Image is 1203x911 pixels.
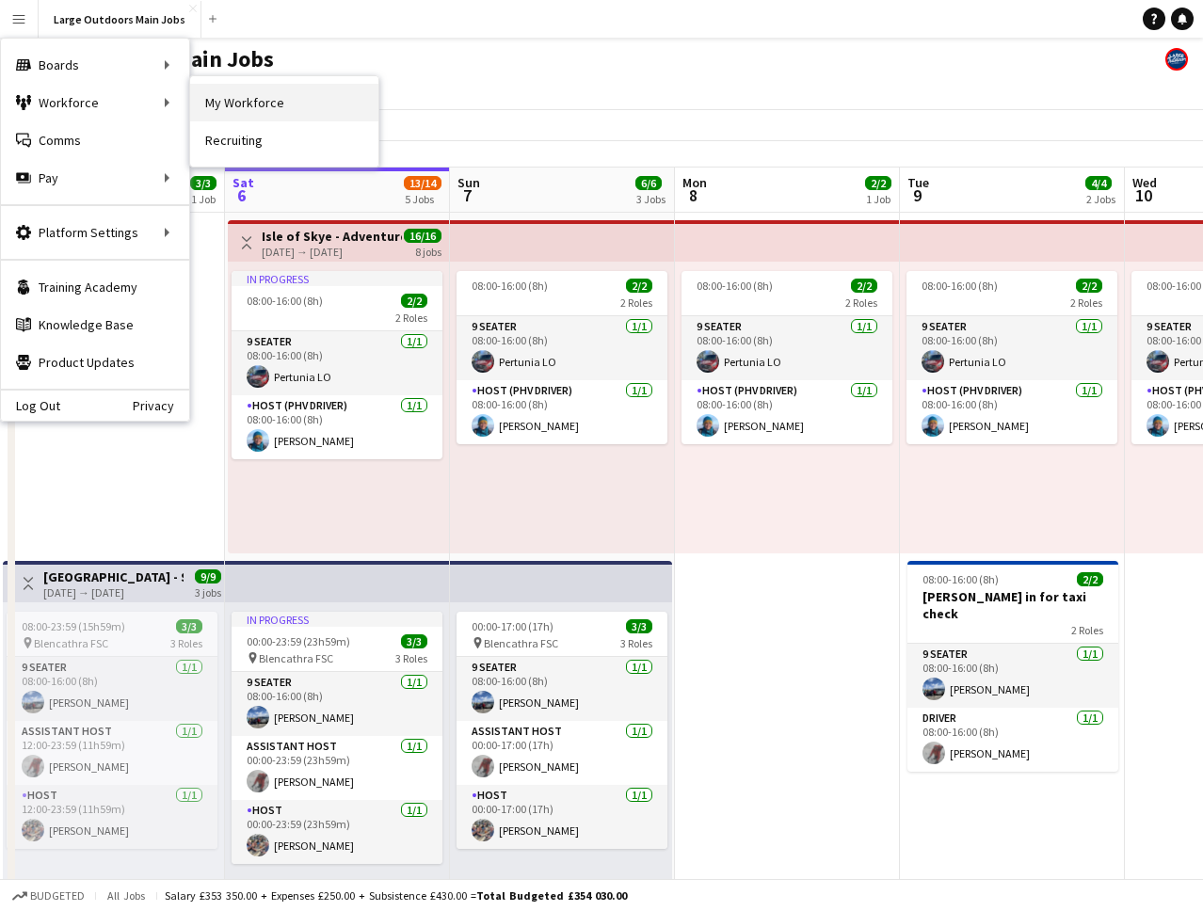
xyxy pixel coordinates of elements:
span: 9 [905,184,929,206]
div: Platform Settings [1,214,189,251]
span: 13/14 [404,176,441,190]
app-job-card: 00:00-17:00 (17h)3/3 Blencathra FSC3 Roles9 Seater1/108:00-16:00 (8h)[PERSON_NAME]Assistant Host1... [457,612,667,849]
a: Recruiting [190,121,378,159]
span: 6/6 [635,176,662,190]
span: 3 Roles [620,636,652,650]
div: 3 Jobs [636,192,666,206]
app-card-role: 9 Seater1/108:00-16:00 (8h)Pertunia LO [682,316,892,380]
app-card-role: Host (PHV Driver)1/108:00-16:00 (8h)[PERSON_NAME] [682,380,892,444]
span: All jobs [104,888,149,903]
span: 2 Roles [395,311,427,325]
div: Pay [1,159,189,197]
span: Total Budgeted £354 030.00 [476,888,627,903]
span: 00:00-23:59 (23h59m) [247,634,350,648]
a: Privacy [133,398,189,413]
span: 4/4 [1085,176,1112,190]
app-job-card: 08:00-16:00 (8h)2/22 Roles9 Seater1/108:00-16:00 (8h)Pertunia LOHost (PHV Driver)1/108:00-16:00 (... [457,271,667,444]
span: 08:00-16:00 (8h) [697,279,773,293]
app-card-role: Assistant Host1/112:00-23:59 (11h59m)[PERSON_NAME] [7,721,217,785]
span: Wed [1132,174,1157,191]
app-card-role: Host1/100:00-23:59 (23h59m)[PERSON_NAME] [232,800,442,864]
app-card-role: 9 Seater1/108:00-16:00 (8h)[PERSON_NAME] [232,672,442,736]
app-card-role: Host (PHV Driver)1/108:00-16:00 (8h)[PERSON_NAME] [457,380,667,444]
a: My Workforce [190,84,378,121]
span: 2/2 [401,294,427,308]
h3: Isle of Skye - Adventure & Explore [262,228,402,245]
div: [DATE] → [DATE] [262,245,402,259]
div: [DATE] → [DATE] [43,585,184,599]
div: 3 jobs [195,583,221,599]
div: In progress [232,612,442,627]
div: In progress [232,271,442,286]
button: Budgeted [9,886,88,906]
app-card-role: Assistant Host1/100:00-23:59 (23h59m)[PERSON_NAME] [232,736,442,800]
app-job-card: 08:00-16:00 (8h)2/22 Roles9 Seater1/108:00-16:00 (8h)Pertunia LOHost (PHV Driver)1/108:00-16:00 (... [682,271,892,444]
div: 1 Job [191,192,216,206]
span: 3/3 [626,619,652,633]
div: Salary £353 350.00 + Expenses £250.00 + Subsistence £430.00 = [165,888,627,903]
span: Budgeted [30,889,85,903]
span: Blencathra FSC [34,636,108,650]
span: Sun [457,174,480,191]
span: Blencathra FSC [259,651,333,665]
a: Training Academy [1,268,189,306]
span: Sat [233,174,254,191]
span: 2 Roles [845,296,877,310]
div: 2 Jobs [1086,192,1115,206]
app-card-role: Assistant Host1/100:00-17:00 (17h)[PERSON_NAME] [457,721,667,785]
span: 2/2 [851,279,877,293]
div: 8 jobs [415,243,441,259]
div: 5 Jobs [405,192,441,206]
span: 2 Roles [1070,296,1102,310]
app-job-card: 08:00-23:59 (15h59m)3/3 Blencathra FSC3 Roles9 Seater1/108:00-16:00 (8h)[PERSON_NAME]Assistant Ho... [7,612,217,849]
span: Tue [907,174,929,191]
a: Log Out [1,398,60,413]
span: 9/9 [195,569,221,583]
app-card-role: Host (PHV Driver)1/108:00-16:00 (8h)[PERSON_NAME] [906,380,1117,444]
span: 10 [1130,184,1157,206]
span: 00:00-17:00 (17h) [472,619,553,633]
app-user-avatar: Large Outdoors Office [1165,48,1188,71]
app-card-role: Host (PHV Driver)1/108:00-16:00 (8h)[PERSON_NAME] [232,395,442,459]
app-job-card: In progress08:00-16:00 (8h)2/22 Roles9 Seater1/108:00-16:00 (8h)Pertunia LOHost (PHV Driver)1/108... [232,271,442,459]
app-job-card: In progress00:00-23:59 (23h59m)3/3 Blencathra FSC3 Roles9 Seater1/108:00-16:00 (8h)[PERSON_NAME]A... [232,612,442,864]
span: 3/3 [401,634,427,648]
span: 08:00-16:00 (8h) [922,279,998,293]
app-job-card: 08:00-16:00 (8h)2/22 Roles9 Seater1/108:00-16:00 (8h)Pertunia LOHost (PHV Driver)1/108:00-16:00 (... [906,271,1117,444]
span: 3 Roles [170,636,202,650]
app-card-role: 9 Seater1/108:00-16:00 (8h)Pertunia LO [232,331,442,395]
app-card-role: 9 Seater1/108:00-16:00 (8h)[PERSON_NAME] [457,657,667,721]
span: 2/2 [865,176,891,190]
span: 2/2 [1076,279,1102,293]
span: 3 Roles [395,651,427,665]
span: 08:00-23:59 (15h59m) [22,619,125,633]
h3: [PERSON_NAME] in for taxi check [907,588,1118,622]
app-card-role: Host1/112:00-23:59 (11h59m)[PERSON_NAME] [7,785,217,849]
div: Boards [1,46,189,84]
span: 08:00-16:00 (8h) [472,279,548,293]
span: 3/3 [176,619,202,633]
div: 1 Job [866,192,890,206]
span: 2/2 [626,279,652,293]
app-card-role: 9 Seater1/108:00-16:00 (8h)Pertunia LO [457,316,667,380]
div: Workforce [1,84,189,121]
span: 3/3 [190,176,217,190]
span: 2/2 [1077,572,1103,586]
a: Product Updates [1,344,189,381]
button: Large Outdoors Main Jobs [39,1,201,38]
div: 08:00-16:00 (8h)2/2[PERSON_NAME] in for taxi check2 Roles9 Seater1/108:00-16:00 (8h)[PERSON_NAME]... [907,561,1118,772]
span: 7 [455,184,480,206]
app-card-role: Host1/100:00-17:00 (17h)[PERSON_NAME] [457,785,667,849]
span: 16/16 [404,229,441,243]
span: Mon [682,174,707,191]
h3: [GEOGRAPHIC_DATA] - Striding Edge & Sharp Edge / Scafell Pike Challenge Weekend / Wild Swim - [GE... [43,568,184,585]
span: 2 Roles [1071,623,1103,637]
span: 08:00-16:00 (8h) [922,572,999,586]
span: 2 Roles [620,296,652,310]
